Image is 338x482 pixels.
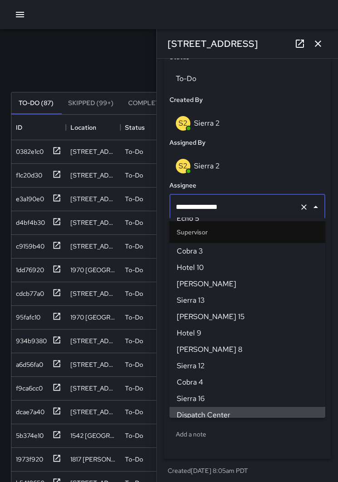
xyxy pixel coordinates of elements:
div: 1542 Broadway [70,431,116,440]
span: Cobra 3 [177,246,318,257]
button: Completed (99+) [121,92,194,114]
div: 1728 Franklin Street [70,407,116,416]
span: Cobra 4 [177,377,318,388]
div: 1904 Franklin Street [70,384,116,393]
span: [PERSON_NAME] [177,279,318,289]
p: To-Do [125,313,143,322]
div: e3a190e0 [12,191,44,203]
span: [PERSON_NAME] 15 [177,311,318,322]
div: 0382e1c0 [12,143,44,156]
div: 1973f920 [12,451,43,464]
div: d4bf4b30 [12,214,45,227]
p: To-Do [125,171,143,180]
span: Hotel 10 [177,262,318,273]
span: Sierra 12 [177,360,318,371]
div: 400 14th Street [70,336,116,345]
div: dcae7a40 [12,404,45,416]
div: ID [16,115,22,140]
span: Hotel 9 [177,328,318,339]
div: 1720 Telegraph Avenue [70,194,116,203]
div: 95fafc10 [12,309,40,322]
span: Echo 5 [177,213,318,224]
p: To-Do [125,218,143,227]
p: To-Do [125,289,143,298]
div: Status [125,115,145,140]
span: [PERSON_NAME] 8 [177,344,318,355]
div: 440 11th Street [70,242,116,251]
div: 1817 Alice Street [70,455,116,464]
div: 440 11th Street [70,171,116,180]
div: 447 17th Street [70,147,116,156]
div: a6d56fa0 [12,356,43,369]
p: To-Do [125,336,143,345]
div: 5b374e10 [12,427,44,440]
div: 1735 Telegraph Avenue [70,360,116,369]
button: To-Do (87) [11,92,61,114]
button: Skipped (99+) [61,92,121,114]
div: ID [11,115,66,140]
div: cdcb77a0 [12,285,44,298]
div: 1700 Broadway [70,218,116,227]
p: To-Do [125,265,143,274]
div: c9159b40 [12,238,45,251]
p: To-Do [125,194,143,203]
div: f9ca6cc0 [12,380,43,393]
li: Supervisor [169,221,325,243]
p: To-Do [125,407,143,416]
div: 1970 Broadway [70,265,116,274]
p: To-Do [125,147,143,156]
div: 1dd76920 [12,262,44,274]
div: Location [66,115,120,140]
span: Sierra 13 [177,295,318,306]
span: Dispatch Center [177,410,318,421]
span: Sierra 16 [177,393,318,404]
div: Location [70,115,96,140]
p: To-Do [125,455,143,464]
p: To-Do [125,431,143,440]
p: To-Do [125,360,143,369]
div: 1319 Franklin Street [70,289,116,298]
div: 934b9380 [12,333,47,345]
div: 1970 Broadway [70,313,116,322]
div: Status [120,115,177,140]
div: f1c20d30 [12,167,42,180]
p: To-Do [125,384,143,393]
p: To-Do [125,242,143,251]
